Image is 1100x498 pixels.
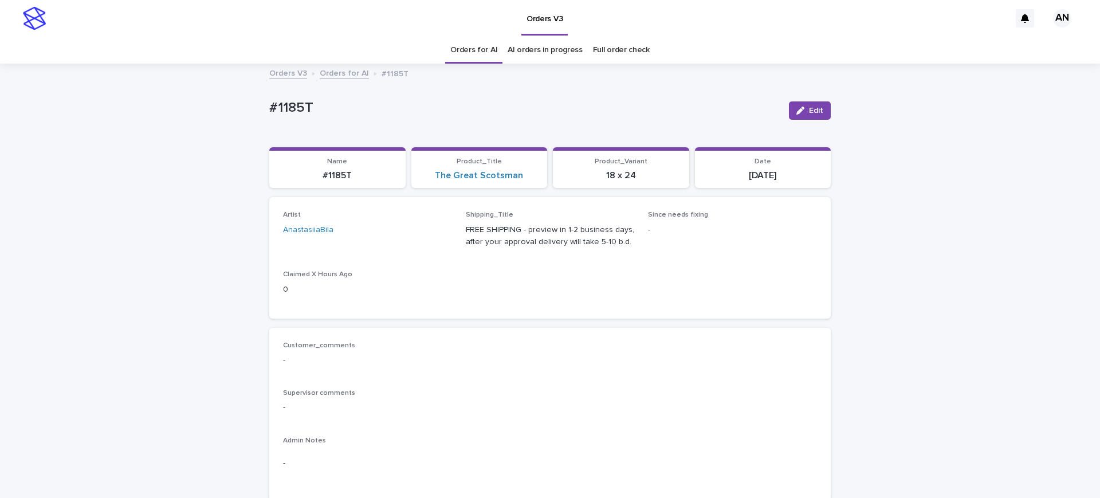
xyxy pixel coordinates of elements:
[648,211,708,218] span: Since needs fixing
[648,224,817,236] p: -
[283,271,352,278] span: Claimed X Hours Ago
[755,158,771,165] span: Date
[283,224,333,236] a: AnastasiiaBila
[283,390,355,397] span: Supervisor comments
[595,158,647,165] span: Product_Variant
[276,170,399,181] p: #1185T
[789,101,831,120] button: Edit
[1053,9,1071,28] div: AN
[508,37,583,64] a: AI orders in progress
[466,211,513,218] span: Shipping_Title
[269,66,307,79] a: Orders V3
[327,158,347,165] span: Name
[283,457,817,469] p: -
[320,66,369,79] a: Orders for AI
[560,170,682,181] p: 18 x 24
[283,354,817,366] p: -
[457,158,502,165] span: Product_Title
[283,342,355,349] span: Customer_comments
[283,437,326,444] span: Admin Notes
[283,211,301,218] span: Artist
[269,100,780,116] p: #1185T
[702,170,824,181] p: [DATE]
[23,7,46,30] img: stacker-logo-s-only.png
[466,224,635,248] p: FREE SHIPPING - preview in 1-2 business days, after your approval delivery will take 5-10 b.d.
[283,402,817,414] p: -
[593,37,650,64] a: Full order check
[435,170,523,181] a: The Great Scotsman
[809,107,823,115] span: Edit
[382,66,408,79] p: #1185T
[283,284,452,296] p: 0
[450,37,497,64] a: Orders for AI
